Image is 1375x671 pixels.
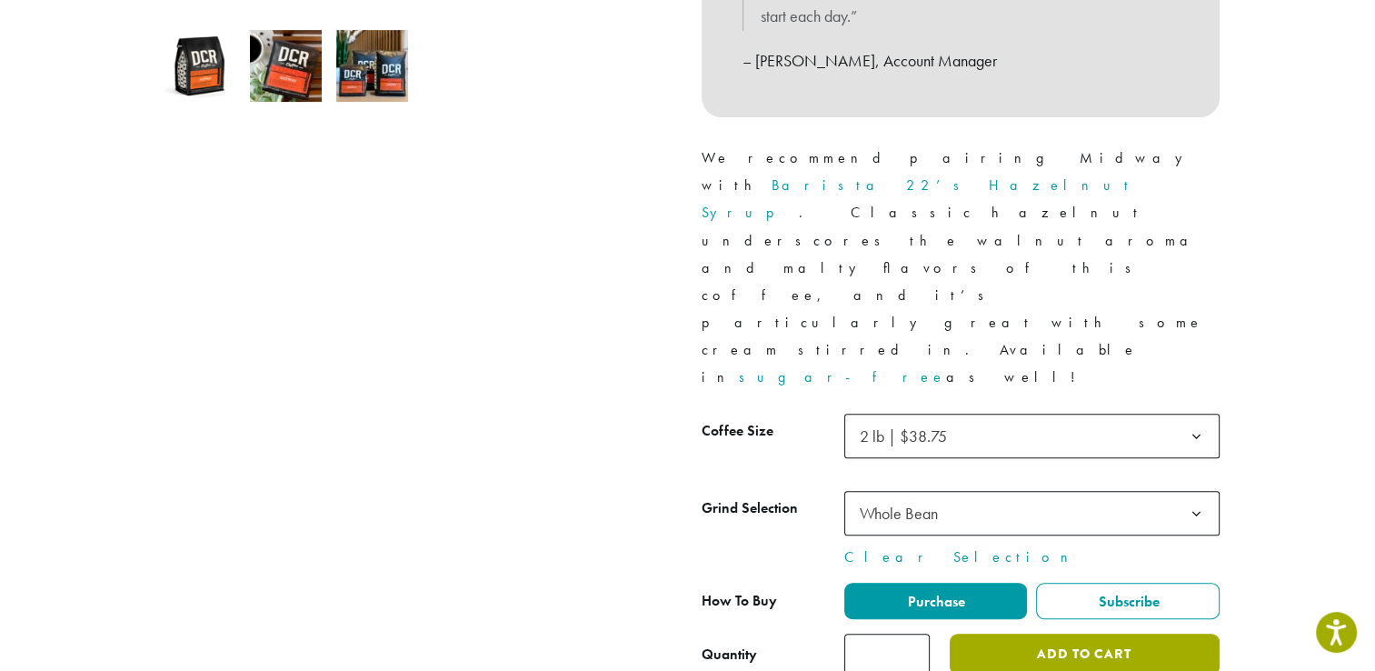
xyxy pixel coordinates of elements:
div: Quantity [702,644,757,666]
a: Clear Selection [844,546,1220,568]
img: Midway - Image 2 [250,30,322,102]
img: Midway [164,30,235,102]
span: Whole Bean [844,491,1220,536]
label: Grind Selection [702,496,844,522]
span: Whole Bean [860,503,938,524]
span: 2 lb | $38.75 [860,426,947,446]
p: We recommend pairing Midway with . Classic hazelnut underscores the walnut aroma and malty flavor... [702,145,1220,391]
a: Barista 22’s Hazelnut Syrup [702,175,1134,222]
span: Subscribe [1096,592,1160,611]
a: sugar-free [739,367,946,386]
span: Whole Bean [852,496,956,531]
span: How To Buy [702,591,777,610]
span: 2 lb | $38.75 [844,414,1220,458]
span: 2 lb | $38.75 [852,418,965,454]
label: Coffee Size [702,418,844,445]
img: Midway - Image 3 [336,30,408,102]
span: Purchase [905,592,965,611]
p: – [PERSON_NAME], Account Manager [742,45,1179,76]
